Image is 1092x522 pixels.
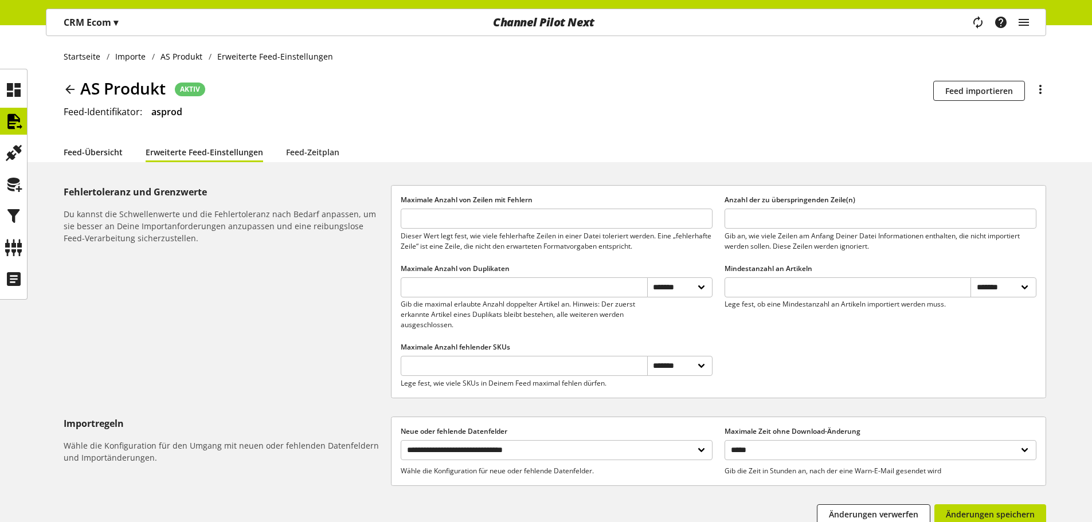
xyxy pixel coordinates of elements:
[109,50,152,62] a: Importe
[933,81,1025,101] button: Feed importieren
[151,105,182,118] span: asprod
[64,105,142,118] span: Feed-Identifikator:
[180,84,200,95] span: AKTIV
[286,146,339,158] a: Feed-Zeitplan
[113,16,118,29] span: ▾
[64,417,386,430] h5: Importregeln
[946,508,1035,520] span: Änderungen speichern
[64,185,386,199] h5: Fehlertoleranz und Grenzwerte
[64,439,386,464] h6: Wähle die Konfiguration für den Umgang mit neuen oder fehlenden Datenfeldern und Importänderungen.
[725,299,970,309] p: Lege fest, ob eine Mindestanzahl an Artikeln importiert werden muss.
[161,50,202,62] span: AS Produkt
[725,231,1036,252] p: Gib an, wie viele Zeilen am Anfang Deiner Datei Informationen enthalten, die nicht importiert wer...
[80,76,166,100] span: AS Produkt
[401,299,647,330] p: Gib die maximal erlaubte Anzahl doppelter Artikel an. Hinweis: Der zuerst erkannte Artikel eines ...
[401,426,713,437] label: Neue oder fehlende Datenfelder
[64,146,123,158] a: Feed-Übersicht
[64,208,386,244] h6: Du kannst die Schwellenwerte und die Fehlertoleranz nach Bedarf anpassen, um sie besser an Deine ...
[64,50,107,62] a: Startseite
[945,85,1013,97] span: Feed importieren
[401,466,713,476] p: Wähle die Konfiguration für neue oder fehlende Datenfelder.
[401,342,713,352] label: Maximale Anzahl fehlender SKUs
[155,50,209,62] a: AS Produkt
[725,195,1036,205] label: Anzahl der zu überspringenden Zeile(n)
[64,15,118,29] p: CRM Ecom
[829,508,918,520] span: Änderungen verwerfen
[401,264,713,274] label: Maximale Anzahl von Duplikaten
[725,426,1036,437] label: Maximale Zeit ohne Download-Änderung
[401,378,647,388] p: Lege fest, wie viele SKUs in Deinem Feed maximal fehlen dürfen.
[725,264,1036,274] label: Mindestanzahl an Artikeln
[146,146,263,158] a: Erweiterte Feed-Einstellungen
[401,195,713,205] label: Maximale Anzahl von Zeilen mit Fehlern
[46,9,1046,36] nav: main navigation
[725,466,1036,476] p: Gib die Zeit in Stunden an, nach der eine Warn-E-Mail gesendet wird
[401,231,713,252] p: Dieser Wert legt fest, wie viele fehlerhafte Zeilen in einer Datei toleriert werden. Eine „fehler...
